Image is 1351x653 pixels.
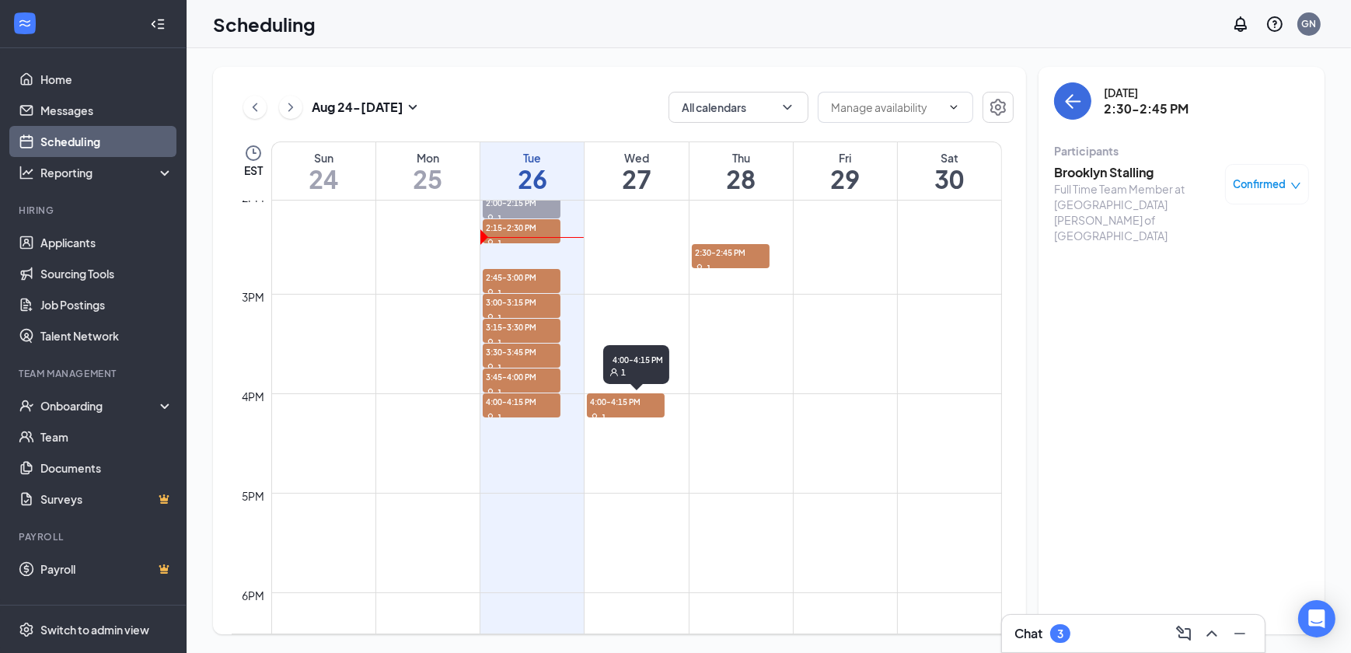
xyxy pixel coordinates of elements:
[497,387,502,398] span: 1
[497,313,502,323] span: 1
[983,92,1014,123] a: Settings
[40,484,173,515] a: SurveysCrown
[239,388,268,405] div: 4pm
[1054,82,1091,120] button: back-button
[40,553,173,585] a: PayrollCrown
[1063,92,1082,110] svg: ArrowLeft
[497,288,502,299] span: 1
[376,142,480,200] a: August 25, 2025
[40,452,173,484] a: Documents
[244,144,263,162] svg: Clock
[376,166,480,192] h1: 25
[486,388,495,397] svg: User
[1104,100,1189,117] h3: 2:30-2:45 PM
[40,289,173,320] a: Job Postings
[40,126,173,157] a: Scheduling
[497,412,502,423] span: 1
[19,622,34,637] svg: Settings
[483,194,560,210] span: 2:00-2:15 PM
[486,214,495,223] svg: User
[1227,621,1252,646] button: Minimize
[602,412,606,423] span: 1
[692,244,770,260] span: 2:30-2:45 PM
[898,166,1001,192] h1: 30
[497,362,502,373] span: 1
[1234,176,1286,192] span: Confirmed
[794,150,897,166] div: Fri
[689,166,793,192] h1: 28
[480,166,584,192] h1: 26
[40,165,174,180] div: Reporting
[1265,15,1284,33] svg: QuestionInfo
[486,288,495,298] svg: User
[283,98,298,117] svg: ChevronRight
[244,162,263,178] span: EST
[483,393,560,409] span: 4:00-4:15 PM
[40,95,173,126] a: Messages
[486,338,495,347] svg: User
[1014,625,1042,642] h3: Chat
[243,96,267,119] button: ChevronLeft
[1054,181,1217,243] div: Full Time Team Member at [GEOGRAPHIC_DATA][PERSON_NAME] of [GEOGRAPHIC_DATA]
[279,96,302,119] button: ChevronRight
[19,530,170,543] div: Payroll
[483,368,560,384] span: 3:45-4:00 PM
[239,487,268,505] div: 5pm
[40,64,173,95] a: Home
[486,313,495,323] svg: User
[1302,17,1317,30] div: GN
[239,288,268,306] div: 3pm
[585,142,688,200] a: August 27, 2025
[585,166,688,192] h1: 27
[486,239,495,248] svg: User
[1203,624,1221,643] svg: ChevronUp
[312,99,403,116] h3: Aug 24 - [DATE]
[40,398,160,414] div: Onboarding
[1290,180,1301,191] span: down
[239,587,268,604] div: 6pm
[621,367,626,378] span: 1
[486,363,495,372] svg: User
[376,150,480,166] div: Mon
[150,16,166,32] svg: Collapse
[1054,164,1217,181] h3: Brooklyn Stalling
[17,16,33,31] svg: WorkstreamLogo
[898,150,1001,166] div: Sat
[669,92,808,123] button: All calendarsChevronDown
[40,258,173,289] a: Sourcing Tools
[403,98,422,117] svg: SmallChevronDown
[707,263,711,274] span: 1
[585,150,688,166] div: Wed
[272,166,375,192] h1: 24
[497,213,502,224] span: 1
[1199,621,1224,646] button: ChevronUp
[1175,624,1193,643] svg: ComposeMessage
[40,622,149,637] div: Switch to admin view
[486,413,495,422] svg: User
[831,99,941,116] input: Manage availability
[483,344,560,359] span: 3:30-3:45 PM
[689,150,793,166] div: Thu
[19,165,34,180] svg: Analysis
[780,100,795,115] svg: ChevronDown
[898,142,1001,200] a: August 30, 2025
[213,11,316,37] h1: Scheduling
[948,101,960,113] svg: ChevronDown
[483,319,560,334] span: 3:15-3:30 PM
[609,368,619,377] svg: User
[19,398,34,414] svg: UserCheck
[1054,143,1309,159] div: Participants
[272,142,375,200] a: August 24, 2025
[1231,624,1249,643] svg: Minimize
[40,320,173,351] a: Talent Network
[40,421,173,452] a: Team
[1171,621,1196,646] button: ComposeMessage
[247,98,263,117] svg: ChevronLeft
[272,150,375,166] div: Sun
[590,413,599,422] svg: User
[1298,600,1335,637] div: Open Intercom Messenger
[689,142,793,200] a: August 28, 2025
[19,204,170,217] div: Hiring
[480,142,584,200] a: August 26, 2025
[1057,627,1063,641] div: 3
